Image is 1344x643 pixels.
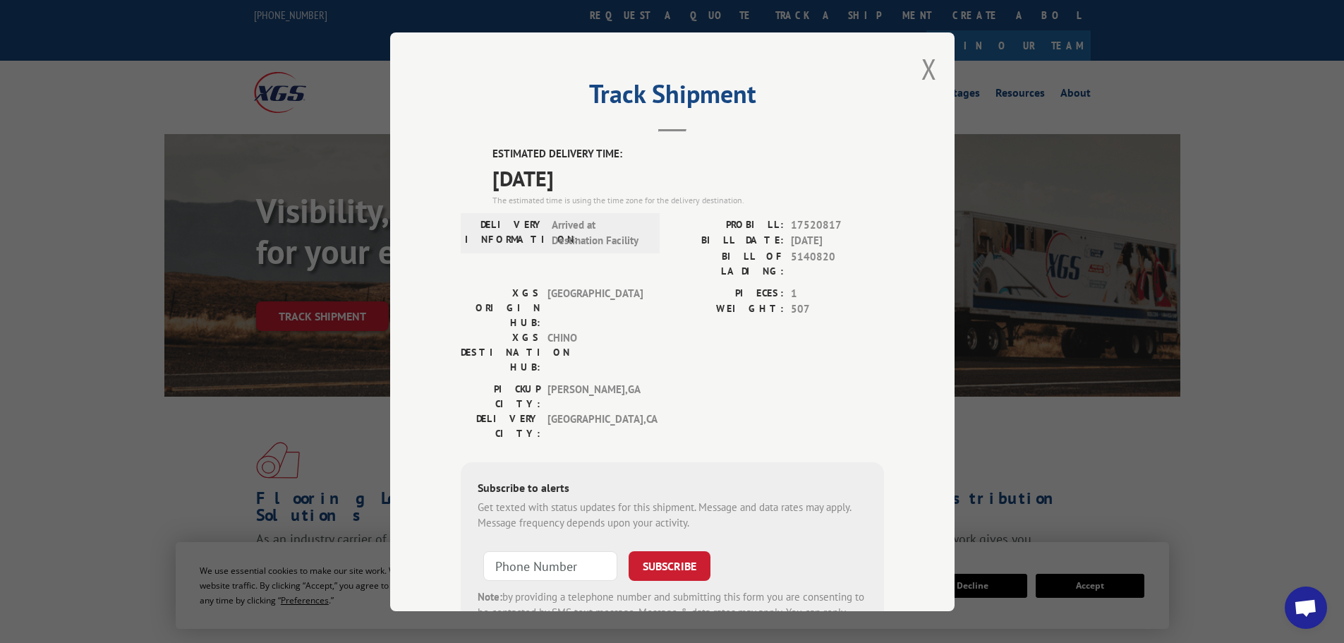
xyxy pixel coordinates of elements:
[1285,587,1327,629] a: Open chat
[465,217,545,248] label: DELIVERY INFORMATION:
[483,551,617,580] input: Phone Number
[547,285,643,330] span: [GEOGRAPHIC_DATA]
[461,330,540,374] label: XGS DESTINATION HUB:
[547,330,643,374] span: CHINO
[552,217,647,248] span: Arrived at Destination Facility
[461,381,540,411] label: PICKUP CITY:
[492,146,884,162] label: ESTIMATED DELIVERY TIME:
[478,479,867,499] div: Subscribe to alerts
[791,248,884,278] span: 5140820
[492,162,884,193] span: [DATE]
[478,589,867,637] div: by providing a telephone number and submitting this form you are consenting to be contacted by SM...
[461,411,540,440] label: DELIVERY CITY:
[672,217,784,233] label: PROBILL:
[478,499,867,531] div: Get texted with status updates for this shipment. Message and data rates may apply. Message frequ...
[629,551,710,580] button: SUBSCRIBE
[492,193,884,206] div: The estimated time is using the time zone for the delivery destination.
[791,301,884,318] span: 507
[921,50,937,88] button: Close modal
[791,233,884,249] span: [DATE]
[547,381,643,411] span: [PERSON_NAME] , GA
[672,301,784,318] label: WEIGHT:
[672,285,784,301] label: PIECES:
[791,217,884,233] span: 17520817
[461,84,884,111] h2: Track Shipment
[478,589,502,603] strong: Note:
[672,248,784,278] label: BILL OF LADING:
[547,411,643,440] span: [GEOGRAPHIC_DATA] , CA
[791,285,884,301] span: 1
[672,233,784,249] label: BILL DATE:
[461,285,540,330] label: XGS ORIGIN HUB:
